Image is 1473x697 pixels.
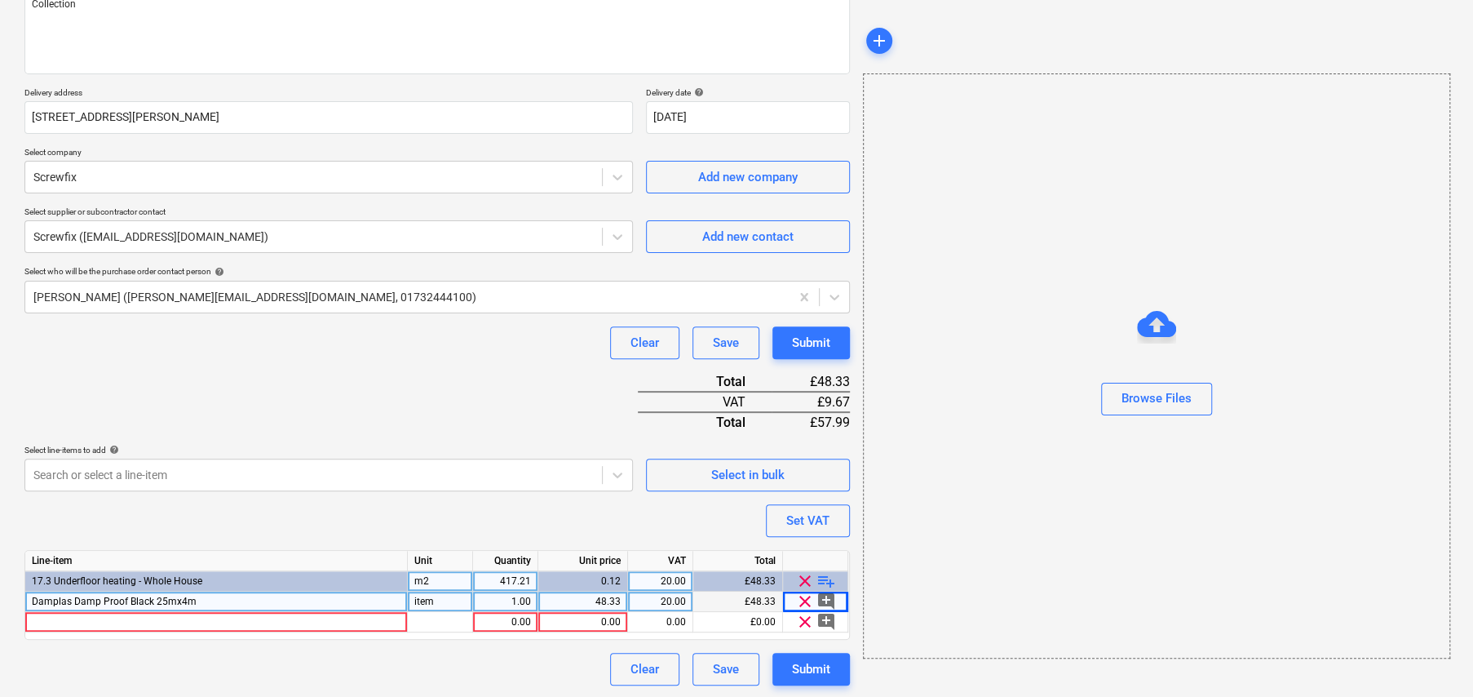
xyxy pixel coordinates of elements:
[408,592,473,612] div: item
[635,612,686,633] div: 0.00
[713,659,739,680] div: Save
[638,412,772,432] div: Total
[692,653,759,686] button: Save
[408,551,473,571] div: Unit
[646,459,850,491] button: Select in bulk
[772,653,850,686] button: Submit
[772,412,850,432] div: £57.99
[473,551,538,571] div: Quantity
[211,267,224,277] span: help
[869,31,889,51] span: add
[635,571,686,592] div: 20.00
[795,612,815,632] span: clear
[480,571,531,592] div: 417.21
[610,326,679,359] button: Clear
[795,571,815,591] span: clear
[693,551,783,571] div: Total
[1121,388,1192,409] div: Browse Files
[772,392,850,412] div: £9.67
[702,226,794,247] div: Add new contact
[816,612,836,632] span: add_comment
[772,326,850,359] button: Submit
[24,206,633,220] p: Select supplier or subcontractor contact
[693,592,783,612] div: £48.33
[24,147,633,161] p: Select company
[646,161,850,193] button: Add new company
[693,571,783,592] div: £48.33
[628,551,693,571] div: VAT
[1101,383,1212,415] button: Browse Files
[480,592,531,612] div: 1.00
[646,220,850,253] button: Add new contact
[711,464,785,486] div: Select in bulk
[1391,619,1473,697] iframe: Chat Widget
[646,87,850,98] div: Delivery date
[25,551,408,571] div: Line-item
[480,612,531,633] div: 0.00
[630,659,659,680] div: Clear
[545,571,621,592] div: 0.12
[795,592,815,611] span: clear
[816,571,836,591] span: playlist_add
[638,392,772,412] div: VAT
[24,87,633,101] p: Delivery address
[816,592,836,611] span: add_comment
[792,659,830,680] div: Submit
[538,551,628,571] div: Unit price
[408,571,473,592] div: m2
[863,73,1450,659] div: Browse Files
[766,504,850,537] button: Set VAT
[635,592,686,612] div: 20.00
[106,445,119,455] span: help
[646,101,850,134] input: Delivery date not specified
[630,332,659,353] div: Clear
[772,372,850,392] div: £48.33
[792,332,830,353] div: Submit
[545,592,621,612] div: 48.33
[24,266,850,277] div: Select who will be the purchase order contact person
[691,87,704,97] span: help
[610,653,679,686] button: Clear
[24,445,633,455] div: Select line-items to add
[24,101,633,134] input: Delivery address
[713,332,739,353] div: Save
[638,372,772,392] div: Total
[32,596,197,607] span: Damplas Damp Proof Black 25mx4m
[545,612,621,633] div: 0.00
[693,612,783,633] div: £0.00
[32,575,202,587] span: 17.3 Underfloor heating - Whole House
[692,326,759,359] button: Save
[786,510,829,531] div: Set VAT
[698,166,798,188] div: Add new company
